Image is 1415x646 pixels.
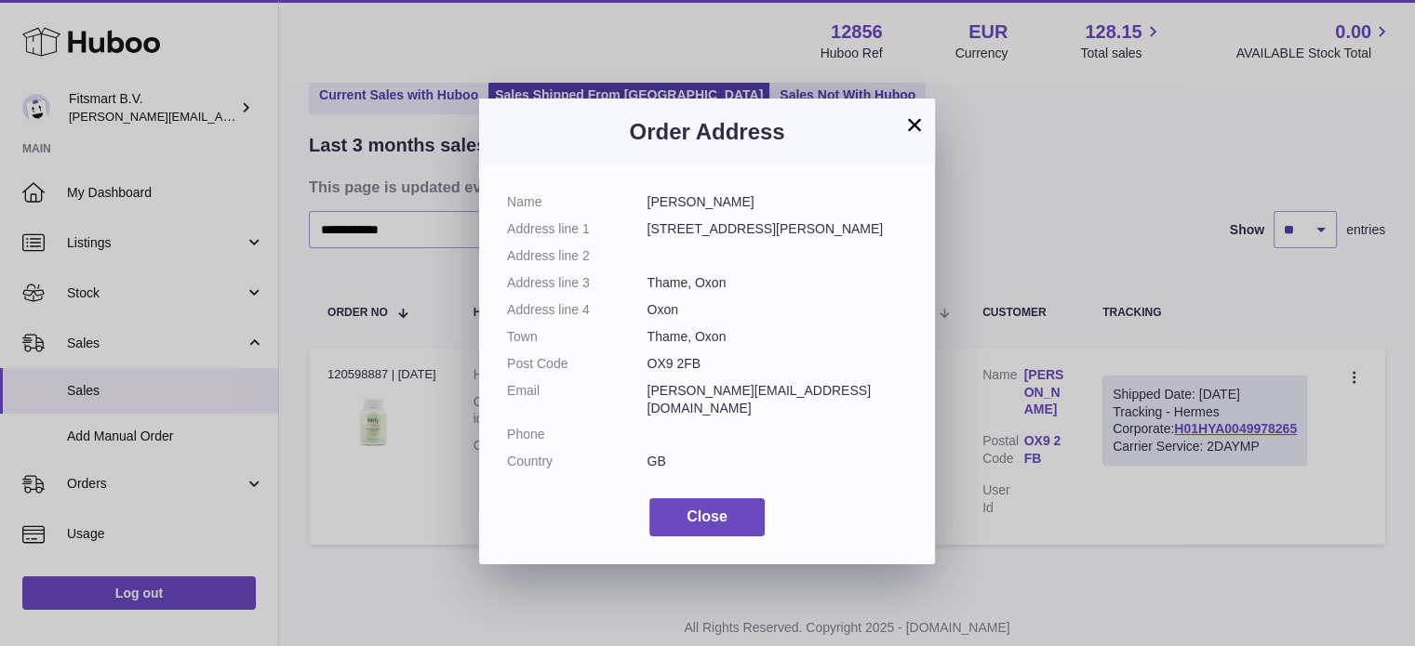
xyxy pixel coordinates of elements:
dd: Oxon [647,301,908,319]
dt: Address line 3 [507,274,647,292]
dd: Thame, Oxon [647,274,908,292]
button: Close [649,498,765,536]
dt: Country [507,453,647,470]
dt: Address line 2 [507,247,647,265]
dt: Email [507,382,647,417]
dt: Name [507,193,647,211]
dd: [PERSON_NAME][EMAIL_ADDRESS][DOMAIN_NAME] [647,382,908,417]
dt: Town [507,328,647,346]
span: Close [687,508,728,524]
dt: Post Code [507,355,647,373]
dd: Thame, Oxon [647,328,908,346]
dt: Address line 4 [507,301,647,319]
dd: [STREET_ADDRESS][PERSON_NAME] [647,220,908,238]
dd: OX9 2FB [647,355,908,373]
dd: [PERSON_NAME] [647,193,908,211]
h3: Order Address [507,117,907,147]
dt: Address line 1 [507,220,647,238]
dd: GB [647,453,908,470]
dt: Phone [507,426,647,443]
button: × [903,113,926,136]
